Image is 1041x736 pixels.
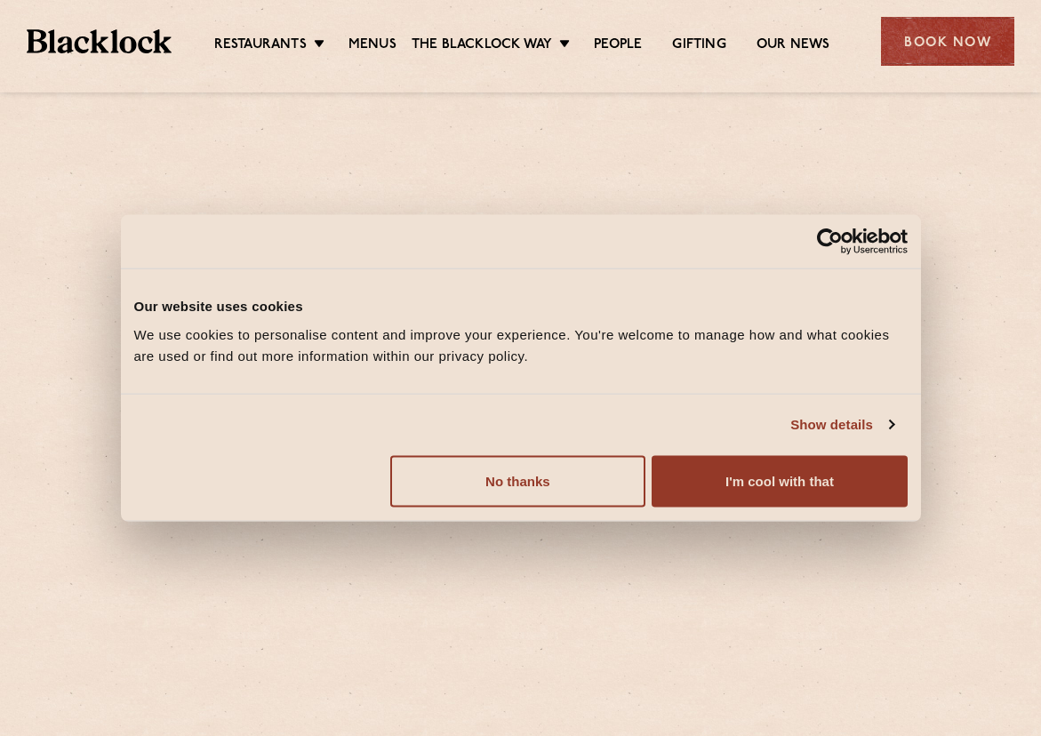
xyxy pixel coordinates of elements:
a: People [594,36,642,56]
img: BL_Textured_Logo-footer-cropped.svg [27,29,172,53]
a: Usercentrics Cookiebot - opens in a new window [752,228,908,255]
div: Our website uses cookies [134,296,908,317]
a: Our News [757,36,830,56]
a: Restaurants [214,36,307,56]
button: No thanks [390,455,645,507]
div: We use cookies to personalise content and improve your experience. You're welcome to manage how a... [134,324,908,366]
a: Show details [790,414,893,436]
a: The Blacklock Way [412,36,552,56]
button: I'm cool with that [652,455,907,507]
div: Book Now [881,17,1014,66]
a: Menus [348,36,396,56]
a: Gifting [672,36,725,56]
